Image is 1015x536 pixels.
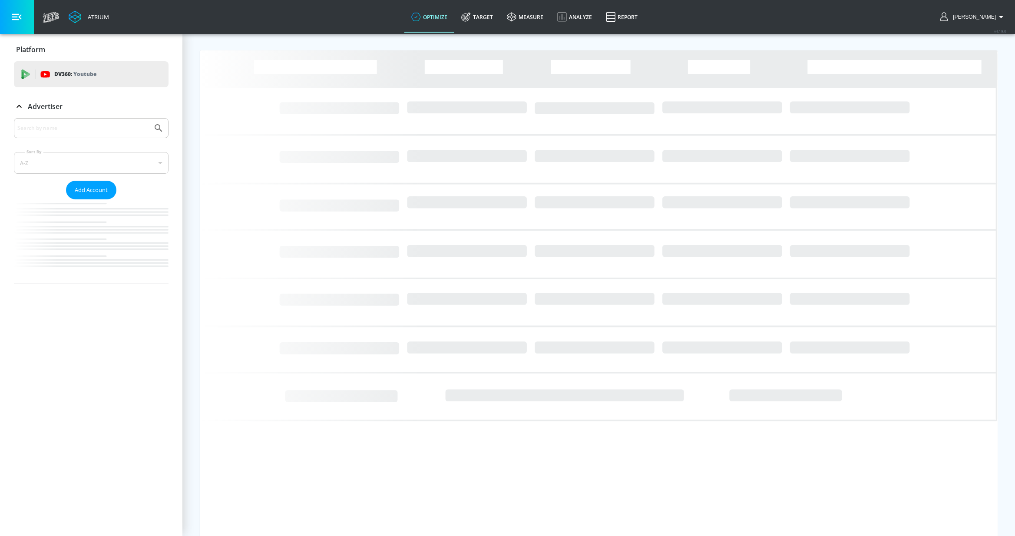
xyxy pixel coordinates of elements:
[25,149,43,155] label: Sort By
[599,1,645,33] a: Report
[66,181,116,199] button: Add Account
[550,1,599,33] a: Analyze
[73,69,96,79] p: Youtube
[14,37,169,62] div: Platform
[14,199,169,284] nav: list of Advertiser
[14,152,169,174] div: A-Z
[454,1,500,33] a: Target
[17,122,149,134] input: Search by name
[54,69,96,79] p: DV360:
[14,118,169,284] div: Advertiser
[84,13,109,21] div: Atrium
[14,94,169,119] div: Advertiser
[16,45,45,54] p: Platform
[75,185,108,195] span: Add Account
[949,14,996,20] span: login as: lekhraj.bhadava@zefr.com
[404,1,454,33] a: optimize
[500,1,550,33] a: measure
[28,102,63,111] p: Advertiser
[994,29,1006,33] span: v 4.19.0
[69,10,109,23] a: Atrium
[14,61,169,87] div: DV360: Youtube
[940,12,1006,22] button: [PERSON_NAME]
